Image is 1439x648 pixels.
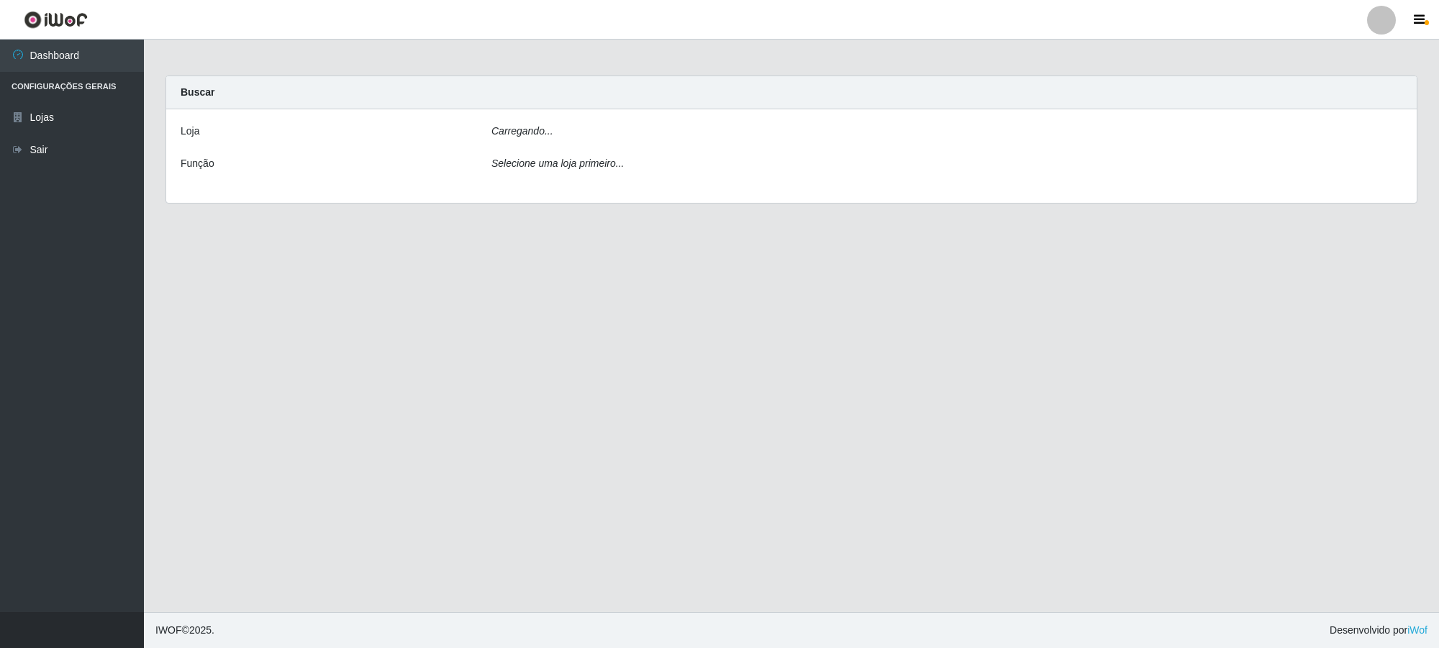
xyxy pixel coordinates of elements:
strong: Buscar [181,86,214,98]
span: IWOF [155,624,182,636]
img: CoreUI Logo [24,11,88,29]
i: Carregando... [491,125,553,137]
span: Desenvolvido por [1330,623,1427,638]
label: Loja [181,124,199,139]
label: Função [181,156,214,171]
span: © 2025 . [155,623,214,638]
a: iWof [1407,624,1427,636]
i: Selecione uma loja primeiro... [491,158,624,169]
